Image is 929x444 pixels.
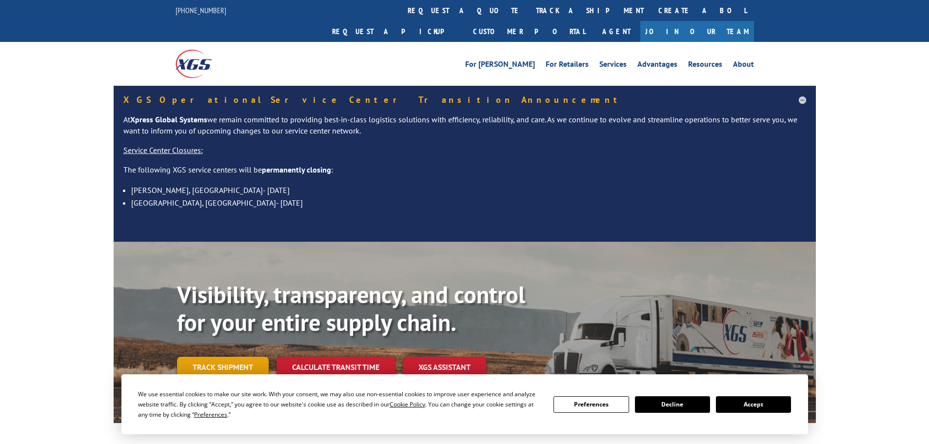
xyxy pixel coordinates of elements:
li: [GEOGRAPHIC_DATA], [GEOGRAPHIC_DATA]- [DATE] [131,196,806,209]
strong: permanently closing [262,165,331,174]
a: Calculate transit time [277,357,395,378]
button: Accept [716,396,791,413]
a: Track shipment [177,357,269,377]
button: Decline [635,396,710,413]
li: [PERSON_NAME], [GEOGRAPHIC_DATA]- [DATE] [131,184,806,196]
a: For Retailers [546,60,589,71]
div: We use essential cookies to make our site work. With your consent, we may also use non-essential ... [138,389,542,420]
a: XGS ASSISTANT [403,357,486,378]
p: The following XGS service centers will be : [123,164,806,184]
a: Advantages [637,60,677,71]
a: Agent [593,21,640,42]
span: Cookie Policy [390,400,425,408]
button: Preferences [553,396,629,413]
a: Request a pickup [325,21,466,42]
h5: XGS Operational Service Center Transition Announcement [123,96,806,104]
b: Visibility, transparency, and control for your entire supply chain. [177,279,525,338]
a: Services [599,60,627,71]
a: Resources [688,60,722,71]
a: [PHONE_NUMBER] [176,5,226,15]
strong: Xpress Global Systems [130,115,207,124]
div: Cookie Consent Prompt [121,374,808,434]
span: Preferences [194,410,227,419]
a: For [PERSON_NAME] [465,60,535,71]
a: About [733,60,754,71]
u: Service Center Closures: [123,145,203,155]
p: At we remain committed to providing best-in-class logistics solutions with efficiency, reliabilit... [123,114,806,145]
a: Customer Portal [466,21,593,42]
a: Join Our Team [640,21,754,42]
